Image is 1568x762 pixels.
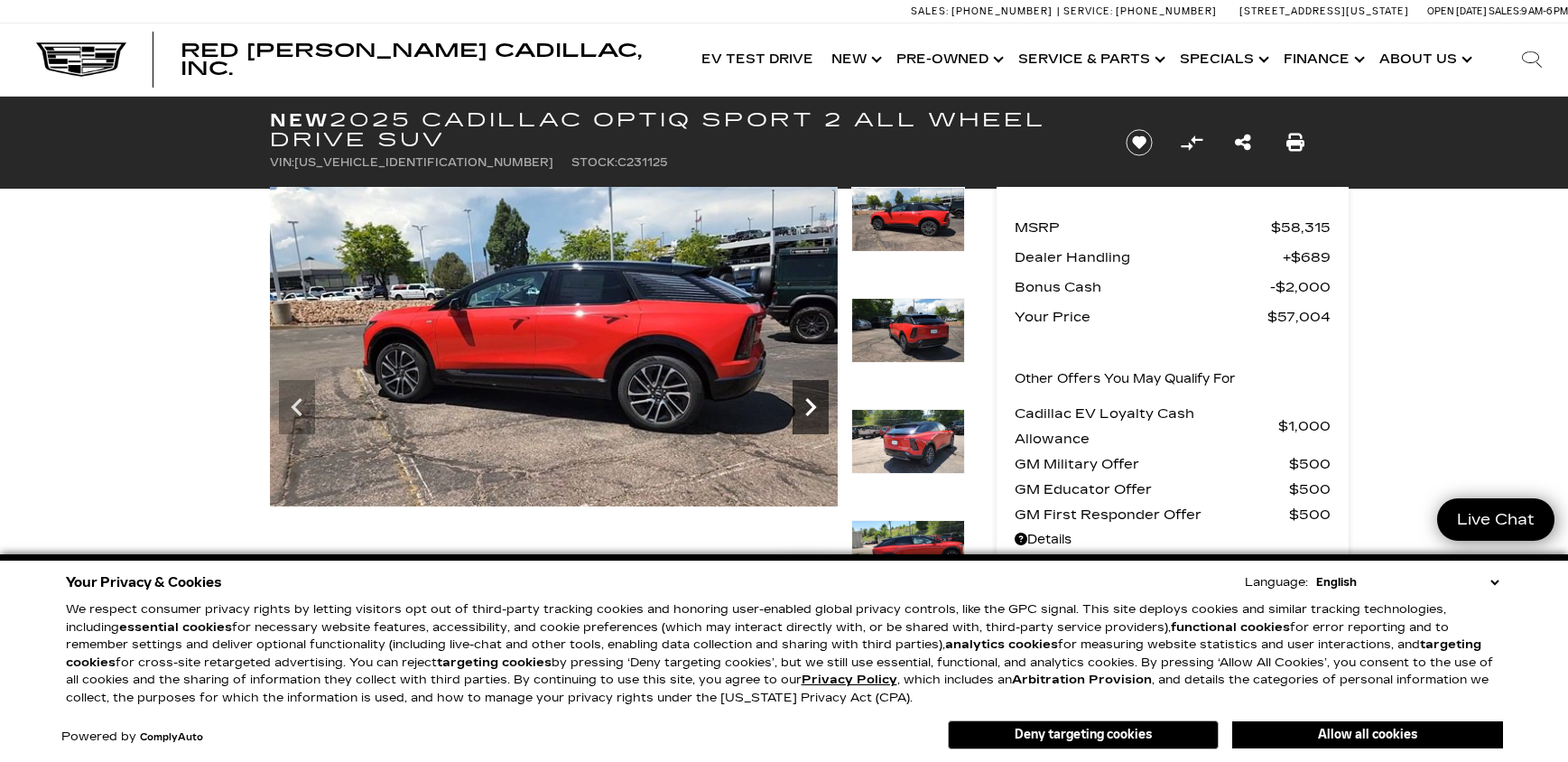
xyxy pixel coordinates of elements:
span: Sales: [911,5,949,17]
span: [PHONE_NUMBER] [1116,5,1217,17]
a: Sales: [PHONE_NUMBER] [911,6,1057,16]
a: GM First Responder Offer $500 [1015,502,1331,527]
a: GM Educator Offer $500 [1015,477,1331,502]
a: Pre-Owned [887,23,1009,96]
strong: essential cookies [119,620,232,635]
div: Previous [279,380,315,434]
a: New [822,23,887,96]
span: Live Chat [1448,509,1544,530]
span: $58,315 [1271,215,1331,240]
span: VIN: [270,156,294,169]
span: Stock: [571,156,617,169]
a: Red [PERSON_NAME] Cadillac, Inc. [181,42,674,78]
span: $500 [1289,477,1331,502]
div: Language: [1245,577,1308,589]
a: Details [1015,527,1331,553]
a: GM Military Offer $500 [1015,451,1331,477]
strong: targeting cookies [66,637,1481,670]
h1: 2025 Cadillac OPTIQ Sport 2 All Wheel Drive SUV [270,110,1096,150]
button: Save vehicle [1119,128,1159,157]
button: Allow all cookies [1232,721,1503,748]
a: Dealer Handling $689 [1015,245,1331,270]
div: Powered by [61,731,203,743]
span: $500 [1289,451,1331,477]
a: Live Chat [1437,498,1554,541]
a: Service: [PHONE_NUMBER] [1057,6,1221,16]
span: Service: [1063,5,1113,17]
img: Cadillac Dark Logo with Cadillac White Text [36,42,126,77]
strong: functional cookies [1171,620,1290,635]
img: New 2025 Monarch Orange Cadillac Sport 2 image 7 [851,298,965,363]
a: Share this New 2025 Cadillac OPTIQ Sport 2 All Wheel Drive SUV [1235,130,1251,155]
a: MSRP $58,315 [1015,215,1331,240]
span: Bonus Cash [1015,274,1270,300]
button: Compare Vehicle [1178,129,1205,156]
a: Your Price $57,004 [1015,304,1331,330]
strong: Arbitration Provision [1012,673,1152,687]
span: $689 [1283,245,1331,270]
span: MSRP [1015,215,1271,240]
p: Other Offers You May Qualify For [1015,367,1236,392]
span: [PHONE_NUMBER] [951,5,1053,17]
span: $57,004 [1267,304,1331,330]
strong: targeting cookies [437,655,552,670]
span: C231125 [617,156,668,169]
span: Red [PERSON_NAME] Cadillac, Inc. [181,40,642,79]
div: Next [793,380,829,434]
p: We respect consumer privacy rights by letting visitors opt out of third-party tracking cookies an... [66,601,1503,707]
a: EV Test Drive [692,23,822,96]
img: New 2025 Monarch Orange Cadillac Sport 2 image 8 [851,409,965,474]
a: ComplyAuto [140,732,203,743]
span: $2,000 [1270,274,1331,300]
span: GM First Responder Offer [1015,502,1289,527]
img: New 2025 Monarch Orange Cadillac Sport 2 image 9 [851,520,965,585]
a: Print this New 2025 Cadillac OPTIQ Sport 2 All Wheel Drive SUV [1286,130,1304,155]
img: New 2025 Monarch Orange Cadillac Sport 2 image 6 [270,187,838,506]
span: GM Military Offer [1015,451,1289,477]
a: [STREET_ADDRESS][US_STATE] [1239,5,1409,17]
a: About Us [1370,23,1478,96]
a: Specials [1171,23,1275,96]
a: Cadillac EV Loyalty Cash Allowance $1,000 [1015,401,1331,451]
span: Your Price [1015,304,1267,330]
a: Privacy Policy [802,673,897,687]
span: Sales: [1489,5,1521,17]
strong: New [270,109,329,131]
select: Language Select [1312,573,1503,591]
span: $500 [1289,502,1331,527]
span: $1,000 [1278,414,1331,439]
span: Your Privacy & Cookies [66,570,222,595]
span: Dealer Handling [1015,245,1283,270]
a: Bonus Cash $2,000 [1015,274,1331,300]
span: [US_VEHICLE_IDENTIFICATION_NUMBER] [294,156,553,169]
span: Cadillac EV Loyalty Cash Allowance [1015,401,1278,451]
button: Deny targeting cookies [948,720,1219,749]
span: Open [DATE] [1427,5,1487,17]
a: Service & Parts [1009,23,1171,96]
strong: analytics cookies [945,637,1058,652]
span: GM Educator Offer [1015,477,1289,502]
a: Finance [1275,23,1370,96]
span: 9 AM-6 PM [1521,5,1568,17]
img: New 2025 Monarch Orange Cadillac Sport 2 image 6 [851,187,965,252]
